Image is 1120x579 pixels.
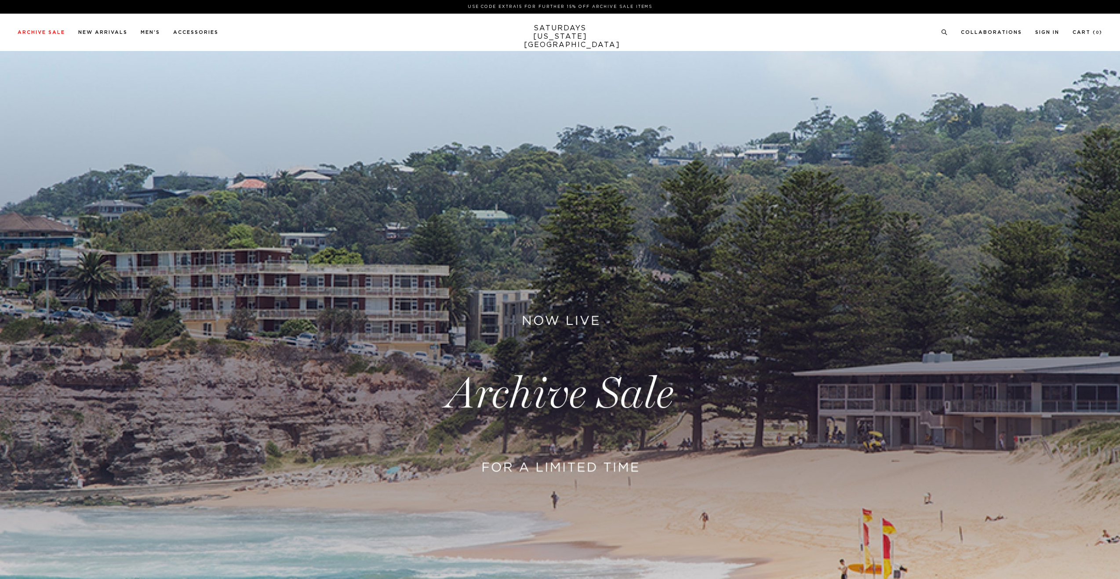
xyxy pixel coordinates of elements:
a: New Arrivals [78,30,127,35]
a: SATURDAYS[US_STATE][GEOGRAPHIC_DATA] [524,24,596,49]
a: Accessories [173,30,218,35]
a: Men's [141,30,160,35]
a: Sign In [1035,30,1059,35]
a: Archive Sale [18,30,65,35]
small: 0 [1096,31,1099,35]
a: Collaborations [961,30,1022,35]
a: Cart (0) [1073,30,1102,35]
p: Use Code EXTRA15 for Further 15% Off Archive Sale Items [21,4,1099,10]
